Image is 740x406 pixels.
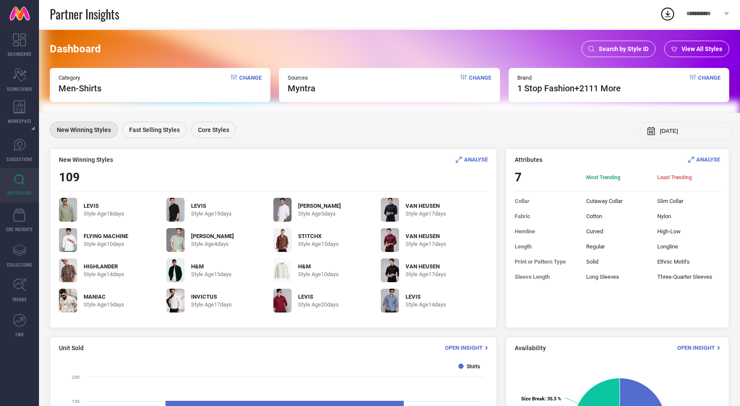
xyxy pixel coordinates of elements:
[445,344,488,352] div: Open Insight
[657,243,720,250] span: Longline
[660,6,675,22] div: Open download list
[586,274,649,280] span: Long Sleeves
[6,226,33,232] span: CDC INSIGHTS
[298,233,339,239] span: STITCHX
[273,258,292,282] img: jmS1GeA7_f083e69e98fd4825b1f6f211a29c3e92.jpg
[515,170,578,184] span: 7
[517,74,621,81] span: Brand
[657,174,720,181] span: Least Trending
[515,228,578,235] span: Hemline
[515,156,542,163] span: Attributes
[381,228,399,252] img: 8QSAk1Jf_7ecc646b02f04fceba0f0ca3b0a49b11.jpg
[406,233,446,239] span: VAN HEUSEN
[406,241,446,247] span: Style Age 17 days
[298,301,339,308] span: Style Age 20 days
[298,210,341,217] span: Style Age 5 days
[515,345,546,351] span: Availability
[7,190,32,196] span: INSPIRATION
[84,271,124,277] span: Style Age 14 days
[50,5,119,23] span: Partner Insights
[288,83,315,93] span: myntra
[273,198,292,222] img: 04pH3IdX_4272eb70ed9340d1b74c883355b0eda2.jpg
[191,301,232,308] span: Style Age 17 days
[696,156,720,163] span: ANALYSE
[6,156,33,162] span: SUGGESTIONS
[84,301,124,308] span: Style Age 15 days
[191,271,232,277] span: Style Age 15 days
[166,289,185,313] img: 8dfd4365-762b-46a7-9bca-46a2335fb83c1751431379176-INVICTUS-Men-Shirts-3381751431378537-1.jpg
[16,331,24,338] span: FWD
[59,198,77,222] img: b47eab4a-8ac3-43c3-9f81-64975e5fd7c41753781559602-Levis-Men-Shirts-981753781559127-1.jpg
[72,399,80,404] text: 15K
[515,213,578,219] span: Fabric
[698,74,721,93] span: Change
[59,228,77,252] img: JG7wFKuQ_2e1d004580dc4218af7028e1de18aad3.jpg
[298,263,339,270] span: H&M
[677,345,715,351] span: Open Insight
[515,243,578,250] span: Length
[521,396,545,402] tspan: Size Break
[381,289,399,313] img: S5xOAYRB_4dfd173a1fcb4f8591c8e3518b5ed5f4.jpg
[84,241,128,247] span: Style Age 10 days
[59,345,84,351] span: Unit Sold
[586,228,649,235] span: Curved
[84,293,124,300] span: MANIAC
[129,126,180,133] span: Fast Selling Styles
[381,258,399,282] img: KLHMGYUy_aa21515e2071426aac30d62e482b8093.jpg
[599,45,649,52] span: Search by Style ID
[191,203,232,209] span: LEVIS
[84,203,124,209] span: LEVIS
[191,241,234,247] span: Style Age 4 days
[657,274,720,280] span: Three-Quarter Sleeves
[688,155,720,164] div: Analyse
[521,396,561,402] text: : 35.3 %
[515,258,578,265] span: Print or Pattern Type
[198,126,229,133] span: Core Styles
[12,296,27,303] span: TRENDS
[239,74,262,93] span: Change
[406,293,446,300] span: LEVIS
[515,198,578,204] span: Collar
[406,271,446,277] span: Style Age 17 days
[84,233,128,239] span: FLYING MACHINE
[59,258,77,282] img: WFI6qD1t_7e58dd580cac41a7a1c3c8484161cde8.jpg
[586,174,649,181] span: Most Trending
[191,263,232,270] span: H&M
[381,198,399,222] img: f8Isbbqs_289e64c1c99641b8bf3e972af522f42a.jpg
[467,364,480,370] text: Shirts
[58,83,101,93] span: Men-Shirts
[445,345,483,351] span: Open Insight
[7,86,32,92] span: SCORECARDS
[406,263,446,270] span: VAN HEUSEN
[657,228,720,235] span: High-Low
[191,233,234,239] span: [PERSON_NAME]
[58,74,101,81] span: Category
[298,271,339,277] span: Style Age 10 days
[456,155,488,164] div: Analyse
[586,213,649,219] span: Cotton
[657,198,720,204] span: Slim Collar
[191,210,232,217] span: Style Age 19 days
[586,243,649,250] span: Regular
[59,170,80,184] span: 109
[8,51,31,57] span: DASHBOARD
[72,375,80,380] text: 20K
[586,198,649,204] span: Cutaway Collar
[57,126,111,133] span: New Winning Styles
[84,210,124,217] span: Style Age 18 days
[288,74,315,81] span: Sources
[406,210,446,217] span: Style Age 17 days
[8,118,32,124] span: WORKSPACE
[657,213,720,219] span: Nylon
[660,128,725,134] input: Select month
[657,258,720,265] span: Ethnic Motifs
[464,156,488,163] span: ANALYSE
[406,301,446,308] span: Style Age 14 days
[7,261,32,268] span: COLLECTIONS
[191,293,232,300] span: INVICTUS
[59,289,77,313] img: TeyrGY6P_c38c36d90cb544b195fc368ed83b9af9.jpg
[166,258,185,282] img: ySWuLqYq_597b3ca54fcc413f9a4c106b3738ad96.jpg
[517,83,621,93] span: 1 stop fashion +2111 More
[50,43,101,55] span: Dashboard
[677,344,720,352] div: Open Insight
